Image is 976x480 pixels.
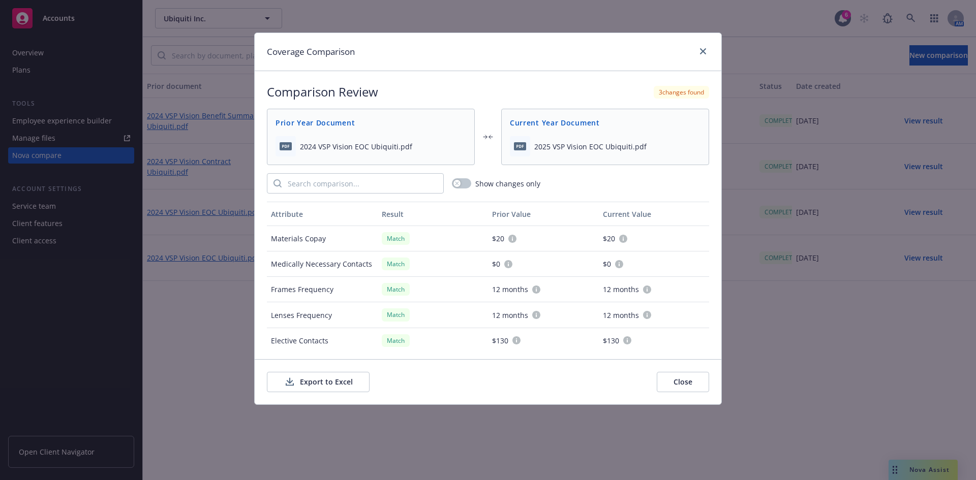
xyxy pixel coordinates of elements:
div: Lenses Frequency [267,302,378,328]
a: close [697,45,709,57]
div: Match [382,283,410,296]
svg: Search [273,179,282,187]
div: Attribute [271,209,374,219]
span: $0 [603,259,611,269]
div: Match [382,308,410,321]
span: $130 [603,335,619,346]
span: 12 months [492,310,528,321]
input: Search comparison... [282,174,443,193]
div: Match [382,232,410,245]
div: Materials Copay [267,226,378,251]
span: 12 months [603,284,639,295]
button: Prior Value [488,202,599,226]
span: 2024 VSP Vision EOC Ubiquiti.pdf [300,141,412,152]
span: 12 months [603,310,639,321]
div: Prior Value [492,209,595,219]
div: Match [382,334,410,347]
div: Medically Necessary Contacts [267,251,378,277]
div: 3 changes found [654,86,709,99]
div: Frames Frequency [267,277,378,302]
div: Elective Contacts [267,328,378,354]
div: Current Value [603,209,706,219]
button: Close [657,372,709,392]
span: Current Year Document [510,117,700,128]
button: Current Value [599,202,710,226]
span: 2025 VSP Vision EOC Ubiquiti.pdf [534,141,647,152]
span: $130 [492,335,508,346]
span: $0 [492,259,500,269]
h1: Coverage Comparison [267,45,355,58]
span: $20 [603,233,615,244]
span: $20 [492,233,504,244]
span: Show changes only [475,178,540,189]
div: Result [382,209,484,219]
button: Export to Excel [267,372,370,392]
button: Result [378,202,489,226]
button: Attribute [267,202,378,226]
span: 12 months [492,284,528,295]
div: Match [382,258,410,270]
span: Prior Year Document [276,117,466,128]
h2: Comparison Review [267,83,378,101]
